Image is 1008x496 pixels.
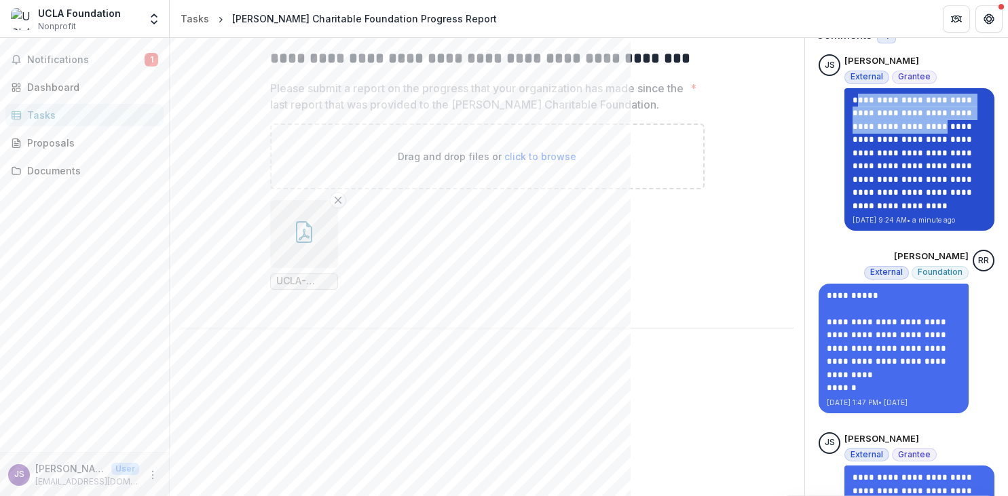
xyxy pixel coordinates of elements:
[270,80,685,113] p: Please submit a report on the progress that your organization has made since the last report that...
[825,61,835,70] div: Janice Shintaku
[276,275,332,287] span: UCLA-[PERSON_NAME][GEOGRAPHIC_DATA]-2025.08.15.pdf
[27,80,153,94] div: Dashboard
[827,398,960,408] p: [DATE] 1:47 PM • [DATE]
[978,256,989,265] div: Randal Rosman
[38,6,121,20] div: UCLA Foundation
[870,267,903,277] span: External
[181,12,209,26] div: Tasks
[5,49,164,71] button: Notifications1
[232,12,497,26] div: [PERSON_NAME] Charitable Foundation Progress Report
[5,104,164,126] a: Tasks
[111,463,139,475] p: User
[894,250,969,263] p: [PERSON_NAME]
[975,5,1003,33] button: Get Help
[27,164,153,178] div: Documents
[145,467,161,483] button: More
[27,54,145,66] span: Notifications
[844,432,919,446] p: [PERSON_NAME]
[35,476,139,488] p: [EMAIL_ADDRESS][DOMAIN_NAME]
[27,136,153,150] div: Proposals
[270,200,338,290] div: Remove FileUCLA-[PERSON_NAME][GEOGRAPHIC_DATA]-2025.08.15.pdf
[35,461,106,476] p: [PERSON_NAME]
[825,438,835,447] div: Janice Shintaku
[943,5,970,33] button: Partners
[5,76,164,98] a: Dashboard
[504,151,576,162] span: click to browse
[14,470,24,479] div: Janice Shintaku
[851,72,883,81] span: External
[5,159,164,182] a: Documents
[5,132,164,154] a: Proposals
[898,450,931,459] span: Grantee
[11,8,33,30] img: UCLA Foundation
[38,20,76,33] span: Nonprofit
[853,215,986,225] p: [DATE] 9:24 AM • a minute ago
[330,192,346,208] button: Remove File
[844,54,919,68] p: [PERSON_NAME]
[27,108,153,122] div: Tasks
[145,53,158,66] span: 1
[175,9,214,28] a: Tasks
[175,9,502,28] nav: breadcrumb
[851,450,883,459] span: External
[898,72,931,81] span: Grantee
[918,267,963,277] span: Foundation
[398,149,576,164] p: Drag and drop files or
[145,5,164,33] button: Open entity switcher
